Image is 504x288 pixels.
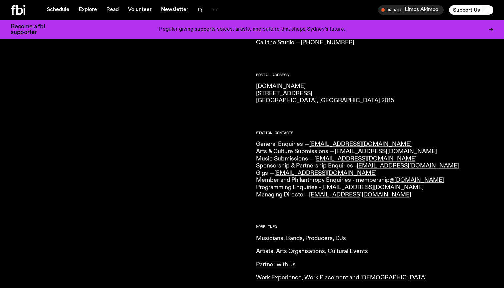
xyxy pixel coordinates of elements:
p: General Enquiries — Arts & Culture Submissions — Music Submissions — Sponsorship & Partnership En... [256,141,493,198]
p: Regular giving supports voices, artists, and culture that shape Sydney’s future. [159,27,345,33]
a: Volunteer [124,5,156,15]
a: Explore [75,5,101,15]
a: Schedule [43,5,73,15]
a: Musicians, Bands, Producers, DJs [256,235,346,241]
a: [EMAIL_ADDRESS][DOMAIN_NAME] [309,192,411,198]
h3: Become a fbi supporter [11,24,53,35]
a: Partner with us [256,262,296,268]
a: Read [102,5,123,15]
a: [EMAIL_ADDRESS][DOMAIN_NAME] [335,148,437,154]
span: Support Us [453,7,480,13]
p: [DOMAIN_NAME] [STREET_ADDRESS] [GEOGRAPHIC_DATA], [GEOGRAPHIC_DATA] 2015 [256,83,493,105]
a: [EMAIL_ADDRESS][DOMAIN_NAME] [321,184,424,190]
h2: Postal Address [256,73,493,77]
a: Newsletter [157,5,192,15]
a: Work Experience, Work Placement and [DEMOGRAPHIC_DATA] [256,275,427,281]
h2: Station Contacts [256,131,493,135]
a: @[DOMAIN_NAME] [390,177,444,183]
a: [EMAIL_ADDRESS][DOMAIN_NAME] [309,141,412,147]
a: [PHONE_NUMBER] [301,40,354,46]
a: Artists, Arts Organisations, Cultural Events [256,248,368,254]
a: [EMAIL_ADDRESS][DOMAIN_NAME] [274,170,377,176]
a: [EMAIL_ADDRESS][DOMAIN_NAME] [314,156,417,162]
button: On AirLimbs Akimbo [378,5,444,15]
a: [EMAIL_ADDRESS][DOMAIN_NAME] [357,163,459,169]
button: Support Us [449,5,493,15]
h2: More Info [256,225,493,229]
